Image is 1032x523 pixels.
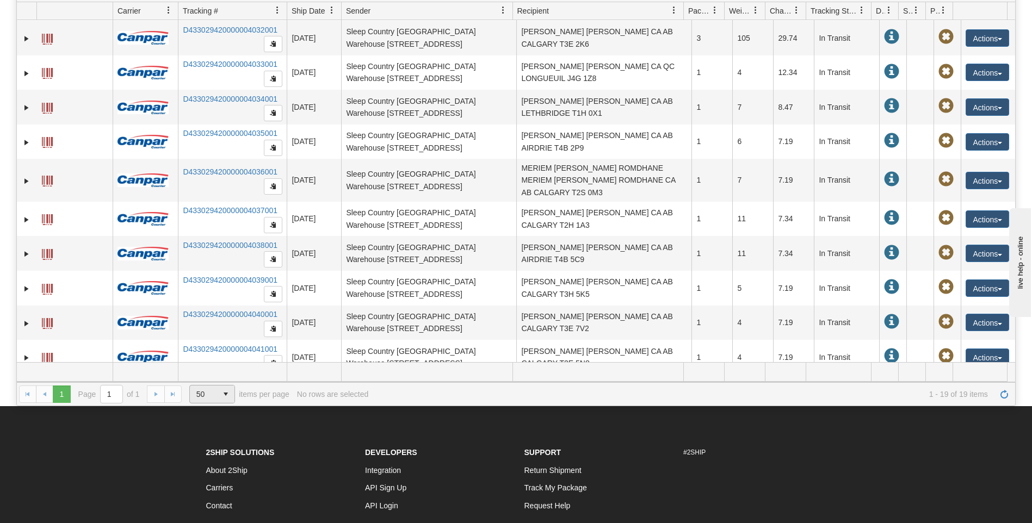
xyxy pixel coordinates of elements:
[118,66,169,79] img: 14 - Canpar
[773,340,814,375] td: 7.19
[341,202,516,236] td: Sleep Country [GEOGRAPHIC_DATA] Warehouse [STREET_ADDRESS]
[118,316,169,329] img: 14 - Canpar
[21,102,32,113] a: Expand
[884,29,899,45] span: In Transit
[118,281,169,295] img: 14 - Canpar
[341,271,516,306] td: Sleep Country [GEOGRAPHIC_DATA] Warehouse [STREET_ADDRESS]
[732,159,773,201] td: 7
[42,171,53,188] a: Label
[341,340,516,375] td: Sleep Country [GEOGRAPHIC_DATA] Warehouse [STREET_ADDRESS]
[691,124,732,159] td: 1
[814,202,879,236] td: In Transit
[691,340,732,375] td: 1
[770,5,793,16] span: Charge
[732,340,773,375] td: 4
[21,176,32,186] a: Expand
[524,501,571,510] a: Request Help
[814,306,879,340] td: In Transit
[183,26,277,34] a: D433029420000004032001
[516,124,691,159] td: [PERSON_NAME] [PERSON_NAME] CA AB AIRDRIE T4B 2P9
[773,159,814,201] td: 7.19
[183,241,277,250] a: D433029420000004038001
[341,159,516,201] td: Sleep Country [GEOGRAPHIC_DATA] Warehouse [STREET_ADDRESS]
[183,345,277,353] a: D433029420000004041001
[938,64,954,79] span: Pickup Not Assigned
[938,133,954,148] span: Pickup Not Assigned
[665,1,683,20] a: Recipient filter column settings
[78,385,140,403] span: Page of 1
[42,279,53,296] a: Label
[287,236,341,271] td: [DATE]
[732,271,773,306] td: 5
[159,1,178,20] a: Carrier filter column settings
[516,55,691,90] td: [PERSON_NAME] [PERSON_NAME] CA QC LONGUEUIL J4G 1Z8
[814,124,879,159] td: In Transit
[118,173,169,187] img: 14 - Canpar
[183,95,277,103] a: D433029420000004034001
[287,306,341,340] td: [DATE]
[524,448,561,457] strong: Support
[773,271,814,306] td: 7.19
[884,348,899,364] span: In Transit
[341,124,516,159] td: Sleep Country [GEOGRAPHIC_DATA] Warehouse [STREET_ADDRESS]
[365,501,398,510] a: API Login
[996,385,1013,403] a: Refresh
[934,1,953,20] a: Pickup Status filter column settings
[884,172,899,187] span: In Transit
[323,1,341,20] a: Ship Date filter column settings
[966,133,1009,151] button: Actions
[524,466,582,475] a: Return Shipment
[1007,206,1031,317] iframe: chat widget
[42,313,53,331] a: Label
[938,98,954,114] span: Pickup Not Assigned
[118,247,169,260] img: 14 - Canpar
[287,159,341,201] td: [DATE]
[118,31,169,45] img: 14 - Canpar
[365,466,401,475] a: Integration
[903,5,912,16] span: Shipment Issues
[196,389,211,400] span: 50
[21,214,32,225] a: Expand
[264,105,282,121] button: Copy to clipboard
[787,1,806,20] a: Charge filter column settings
[183,5,218,16] span: Tracking #
[688,5,711,16] span: Packages
[814,236,879,271] td: In Transit
[884,133,899,148] span: In Transit
[183,206,277,215] a: D433029420000004037001
[516,202,691,236] td: [PERSON_NAME] [PERSON_NAME] CA AB CALGARY T2H 1A3
[341,90,516,124] td: Sleep Country [GEOGRAPHIC_DATA] Warehouse [STREET_ADDRESS]
[966,172,1009,189] button: Actions
[691,90,732,124] td: 1
[691,271,732,306] td: 1
[773,202,814,236] td: 7.34
[884,98,899,114] span: In Transit
[118,101,169,114] img: 14 - Canpar
[884,314,899,329] span: In Transit
[773,124,814,159] td: 7.19
[691,306,732,340] td: 1
[814,21,879,55] td: In Transit
[292,5,325,16] span: Ship Date
[42,63,53,80] a: Label
[346,5,370,16] span: Sender
[732,90,773,124] td: 7
[516,306,691,340] td: [PERSON_NAME] [PERSON_NAME] CA AB CALGARY T3E 7V2
[884,64,899,79] span: In Transit
[966,245,1009,262] button: Actions
[516,90,691,124] td: [PERSON_NAME] [PERSON_NAME] CA AB LETHBRIDGE T1H 0X1
[884,279,899,295] span: In Transit
[341,21,516,55] td: Sleep Country [GEOGRAPHIC_DATA] Warehouse [STREET_ADDRESS]
[691,21,732,55] td: 3
[524,483,587,492] a: Track My Package
[287,21,341,55] td: [DATE]
[264,355,282,371] button: Copy to clipboard
[516,236,691,271] td: [PERSON_NAME] [PERSON_NAME] CA AB AIRDRIE T4B 5C9
[183,310,277,319] a: D433029420000004040001
[341,55,516,90] td: Sleep Country [GEOGRAPHIC_DATA] Warehouse [STREET_ADDRESS]
[966,348,1009,366] button: Actions
[183,167,277,176] a: D433029420000004036001
[217,385,234,403] span: select
[811,5,858,16] span: Tracking Status
[966,210,1009,228] button: Actions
